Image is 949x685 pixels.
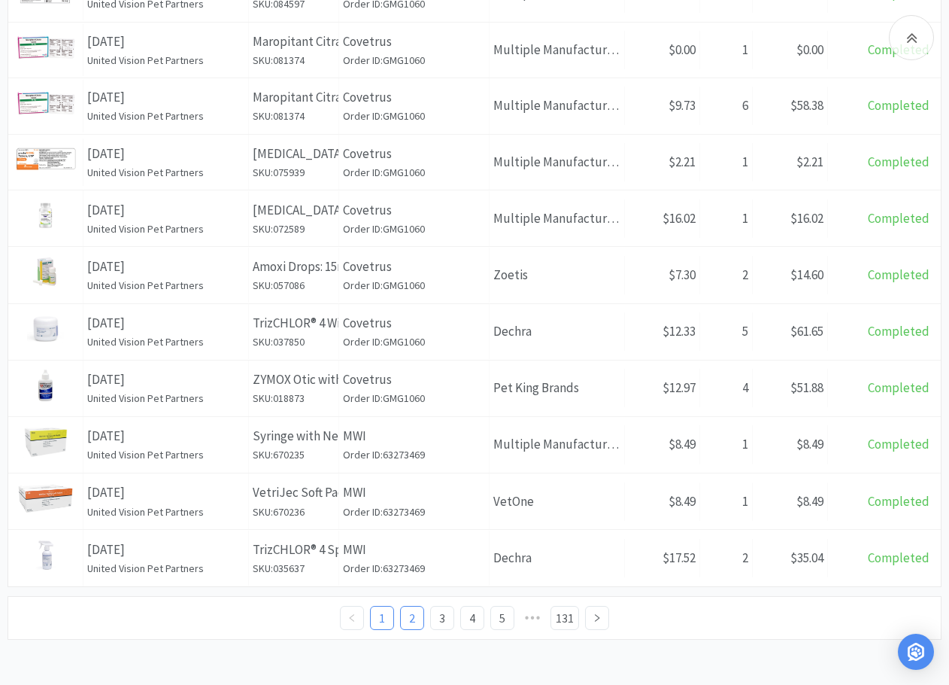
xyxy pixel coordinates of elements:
p: Syringe with Needle (Soft Pack): Sterile, 3ml, Luer Lock, 20g x 1", 100 Count [253,426,335,446]
p: VetriJec Soft Pack 1cc Luer Slip Syringe with Tri-Beveled Needle, Orange, 25g x 5/8" [253,483,335,503]
a: 1 [371,607,393,629]
p: [MEDICAL_DATA] HCl Capsules: 150mg, 500 Count [253,200,335,221]
i: icon: left [347,613,356,623]
li: Previous Page [340,606,364,630]
span: Completed [868,266,929,283]
h6: United Vision Pet Partners [87,333,244,350]
h6: United Vision Pet Partners [87,164,244,181]
p: MWI [343,483,485,503]
img: 0756d350e73b4e3f9f959345f50b0a20_166654.png [30,256,62,288]
span: Completed [868,550,929,566]
h6: United Vision Pet Partners [87,390,244,406]
div: Open Intercom Messenger [898,634,934,670]
span: ••• [520,606,544,630]
p: [MEDICAL_DATA] Tablets: 10Mg, 100 Count [253,144,335,164]
img: 698de00dfb3248858024aa6056cabe34_814228.png [17,483,74,514]
li: 2 [400,606,424,630]
span: Completed [868,323,929,339]
h6: SKU: 072589 [253,221,335,237]
h6: SKU: 075939 [253,164,335,181]
div: 6 [700,87,753,125]
p: MWI [343,540,485,560]
span: $8.49 [669,493,696,510]
li: 3 [430,606,454,630]
li: Next 5 Pages [520,606,544,630]
span: $16.02 [662,210,696,227]
span: $7.30 [669,266,696,283]
a: 4 [461,607,484,629]
h6: United Vision Pet Partners [87,52,244,68]
li: 1 [370,606,394,630]
p: TrizCHLOR® 4 Spray Conditioner: 8oz [253,540,335,560]
p: [DATE] [87,257,244,277]
img: d6f18feb8fc64a52bce1c8b61268d907_814227.png [23,426,68,458]
p: [DATE] [87,426,244,446]
h6: SKU: 081374 [253,108,335,124]
p: MWI [343,426,485,446]
span: $12.33 [662,323,696,339]
span: $2.21 [796,154,823,170]
h6: SKU: 670235 [253,446,335,463]
p: Covetrus [343,257,485,277]
h6: Order ID: GMG1060 [343,108,485,124]
div: 2 [700,539,753,577]
a: 5 [491,607,514,629]
h6: United Vision Pet Partners [87,504,244,520]
div: 4 [700,369,753,407]
span: $17.52 [662,550,696,566]
p: [DATE] [87,200,244,221]
div: Multiple Manufacturers [490,31,625,69]
span: Completed [868,154,929,170]
div: 1 [700,483,753,521]
h6: Order ID: 63273469 [343,446,485,463]
span: $8.49 [669,436,696,452]
div: Multiple Manufacturers [490,143,625,181]
span: $35.04 [790,550,823,566]
li: 5 [490,606,514,630]
a: 131 [551,607,578,629]
h6: Order ID: GMG1060 [343,221,485,237]
h6: United Vision Pet Partners [87,221,244,237]
h6: Order ID: 63273469 [343,504,485,520]
div: Multiple Manufacturers [490,425,625,464]
p: Covetrus [343,370,485,390]
p: Maropitant Citrate Tablets for Dogs: 16mg, 4 Count [253,87,335,108]
h6: Order ID: GMG1060 [343,52,485,68]
div: 1 [700,199,753,238]
h6: Order ID: GMG1060 [343,390,485,406]
div: 5 [700,312,753,351]
h6: United Vision Pet Partners [87,277,244,294]
span: $9.73 [669,97,696,114]
a: 3 [431,607,453,629]
span: Completed [868,97,929,114]
div: 1 [700,425,753,464]
div: Multiple Manufacturers [490,87,625,125]
h6: Order ID: GMG1060 [343,164,485,181]
div: Zoetis [490,256,625,294]
span: $58.38 [790,97,823,114]
p: [DATE] [87,32,244,52]
p: ZYMOX Otic with 1% [MEDICAL_DATA]: 1.25oz [253,370,335,390]
img: ab05db788722469b8bf4eacacb88403a_18056.png [35,539,55,571]
span: $51.88 [790,379,823,396]
p: [DATE] [87,540,244,560]
p: Covetrus [343,200,485,221]
h6: United Vision Pet Partners [87,446,244,463]
span: $16.02 [790,210,823,227]
p: Amoxi Drops: 15ml (50mg/ml) [253,257,335,277]
h6: SKU: 670236 [253,504,335,520]
span: Completed [868,436,929,452]
h6: United Vision Pet Partners [87,108,244,124]
p: Covetrus [343,313,485,333]
span: Completed [868,41,929,58]
img: 8ce0e1365e934c90b502f7e39d36b4ea_33065.png [27,313,64,345]
p: Covetrus [343,144,485,164]
span: Completed [868,493,929,510]
h6: SKU: 057086 [253,277,335,294]
img: 413dca244992499783dbd06301120d93_588353.png [16,89,76,117]
span: $8.49 [796,493,823,510]
p: Covetrus [343,32,485,52]
p: TrizCHLOR® 4 Wipes: 50 Count [253,313,335,333]
h6: SKU: 037850 [253,333,335,350]
div: 1 [700,143,753,181]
